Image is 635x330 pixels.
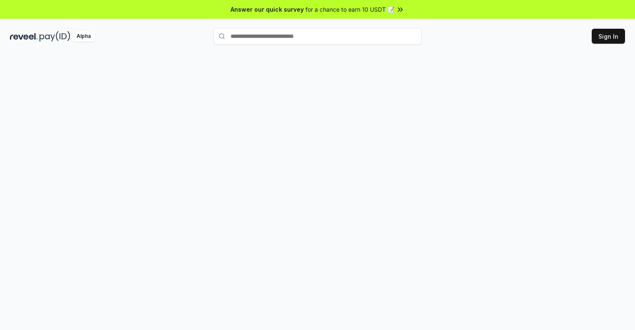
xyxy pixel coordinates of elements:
[231,5,304,14] span: Answer our quick survey
[592,29,625,44] button: Sign In
[72,31,95,42] div: Alpha
[10,31,38,42] img: reveel_dark
[40,31,70,42] img: pay_id
[305,5,394,14] span: for a chance to earn 10 USDT 📝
